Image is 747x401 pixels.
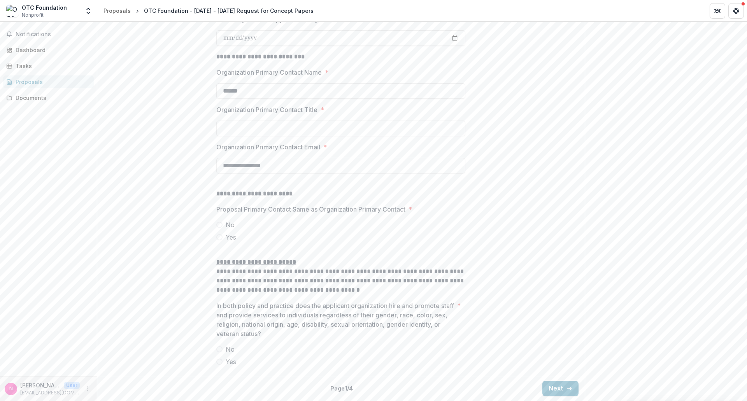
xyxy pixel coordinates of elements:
span: Yes [226,233,236,242]
span: Yes [226,357,236,366]
p: Organization Primary Contact Name [216,68,322,77]
a: Dashboard [3,44,94,56]
div: Tasks [16,62,88,70]
button: Open entity switcher [83,3,94,19]
button: More [83,384,92,394]
div: OTC Foundation - [DATE] - [DATE] Request for Concept Papers [144,7,314,15]
p: User [64,382,80,389]
p: Proposal Primary Contact Same as Organization Primary Contact [216,205,405,214]
a: Proposals [100,5,134,16]
button: Get Help [728,3,744,19]
div: Nathan [9,386,13,391]
span: No [226,345,235,354]
button: Next [542,381,579,396]
a: Proposals [3,75,94,88]
span: Notifications [16,31,91,38]
p: [EMAIL_ADDRESS][DOMAIN_NAME] [20,389,80,396]
div: Documents [16,94,88,102]
a: Tasks [3,60,94,72]
div: Dashboard [16,46,88,54]
button: Notifications [3,28,94,40]
p: Organization Primary Contact Email [216,142,320,152]
nav: breadcrumb [100,5,317,16]
button: Partners [710,3,725,19]
img: OTC Foundation [6,5,19,17]
span: No [226,220,235,229]
div: Proposals [16,78,88,86]
span: Nonprofit [22,12,44,19]
div: Proposals [103,7,131,15]
p: Page 1 / 4 [330,384,353,392]
p: Organization Primary Contact Title [216,105,317,114]
div: OTC Foundation [22,4,67,12]
p: In both policy and practice does the applicant organization hire and promote staff and provide se... [216,301,454,338]
a: Documents [3,91,94,104]
p: [PERSON_NAME] [20,381,61,389]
